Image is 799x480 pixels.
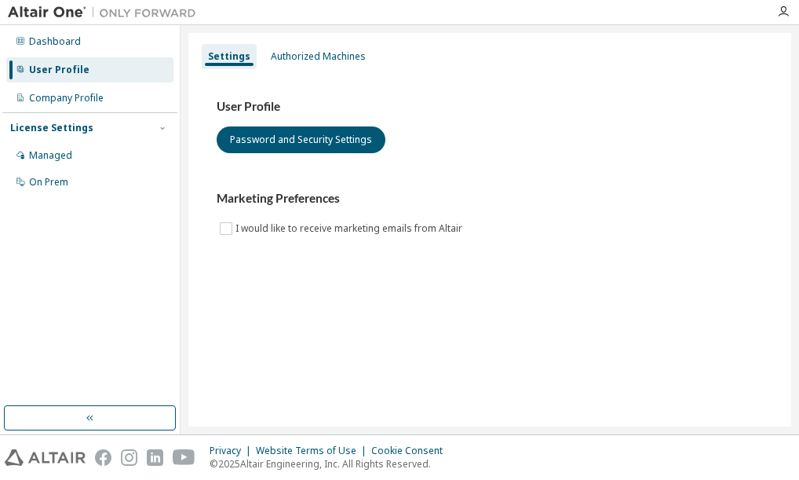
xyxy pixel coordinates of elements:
div: Settings [208,50,250,63]
label: I would like to receive marketing emails from Altair [235,219,465,238]
div: On Prem [29,176,68,189]
div: Managed [29,149,72,162]
button: Password and Security Settings [217,126,385,153]
img: youtube.svg [173,449,195,466]
div: Company Profile [29,92,104,104]
img: facebook.svg [95,449,111,466]
div: License Settings [10,122,93,134]
div: Cookie Consent [371,445,452,457]
img: instagram.svg [121,449,137,466]
div: Dashboard [29,35,81,48]
img: Altair One [8,5,204,20]
p: © 2025 Altair Engineering, Inc. All Rights Reserved. [210,457,452,471]
div: Authorized Machines [271,50,366,63]
div: Website Terms of Use [256,445,371,457]
h3: User Profile [217,99,763,115]
img: altair_logo.svg [5,449,86,466]
div: User Profile [29,64,89,76]
div: Privacy [210,445,256,457]
h3: Marketing Preferences [217,191,763,207]
img: linkedin.svg [147,449,163,466]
